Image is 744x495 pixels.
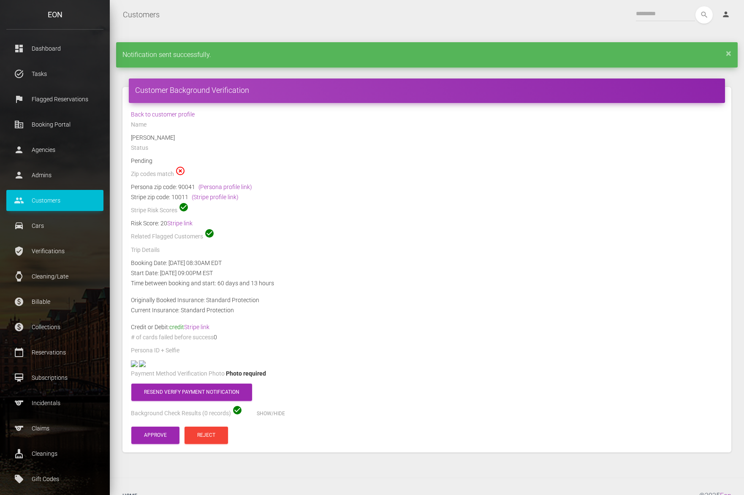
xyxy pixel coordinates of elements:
div: Credit or Debit: [125,322,729,332]
a: Stripe link [167,220,193,227]
a: (Stripe profile link) [192,194,239,200]
div: Current Insurance: Standard Protection [125,305,729,315]
a: (Persona profile link) [198,184,252,190]
label: Name [131,121,147,129]
p: Billable [13,295,97,308]
p: Incidentals [13,397,97,409]
a: dashboard Dashboard [6,38,103,59]
p: Booking Portal [13,118,97,131]
a: local_offer Gift Codes [6,468,103,490]
label: Status [131,144,148,152]
p: Dashboard [13,42,97,55]
a: flag Flagged Reservations [6,89,103,110]
a: person [715,6,738,23]
a: Back to customer profile [131,111,195,118]
p: Claims [13,422,97,435]
a: people Customers [6,190,103,211]
a: card_membership Subscriptions [6,367,103,388]
p: Gift Codes [13,473,97,485]
img: Ron-dl-2023.jpg [131,360,138,367]
a: sports Claims [6,418,103,439]
p: Cleaning/Late [13,270,97,283]
div: Stripe zip code: 10011 [131,192,723,202]
label: Trip Details [131,246,160,254]
i: person [722,10,730,19]
a: person Agencies [6,139,103,160]
h4: Customer Background Verification [135,85,719,95]
p: Tasks [13,68,97,80]
a: corporate_fare Booking Portal [6,114,103,135]
button: Show/Hide [244,405,298,422]
p: Agencies [13,143,97,156]
p: Subscriptions [13,371,97,384]
img: e88aae-legacy-shared-us-central1%2Fselfiefile%2Fimage%2F954569718%2Fshrine_processed%2F83d3cc7abf... [139,360,146,367]
p: Collections [13,321,97,333]
a: paid Collections [6,316,103,338]
a: task_alt Tasks [6,63,103,84]
div: Persona zip code: 90041 [131,182,723,192]
div: 0 [125,332,729,345]
a: verified_user Verifications [6,241,103,262]
label: Stripe Risk Scores [131,206,177,215]
label: Background Check Results (0 records) [131,409,231,418]
span: check_circle [204,228,215,238]
label: Payment Method Verification Photo [131,370,225,378]
a: calendar_today Reservations [6,342,103,363]
a: paid Billable [6,291,103,312]
div: Risk Score: 20 [131,218,723,228]
a: person Admins [6,165,103,186]
label: # of cards failed before success [131,333,214,342]
div: [PERSON_NAME] [125,133,729,143]
div: Notification sent successfully. [116,42,738,68]
button: Reject [185,427,228,444]
p: Cleanings [13,447,97,460]
p: Reservations [13,346,97,359]
p: Cars [13,219,97,232]
div: Originally Booked Insurance: Standard Protection [125,295,729,305]
label: Related Flagged Customers [131,233,203,241]
button: Approve [131,427,179,444]
a: × [726,51,731,56]
a: Stripe link [184,324,209,330]
a: watch Cleaning/Late [6,266,103,287]
p: Flagged Reservations [13,93,97,105]
label: Zip codes match [131,170,174,179]
span: Photo required [226,370,266,377]
p: Verifications [13,245,97,257]
div: Pending [125,156,729,166]
a: drive_eta Cars [6,215,103,236]
a: sports Incidentals [6,392,103,414]
p: Admins [13,169,97,181]
button: Resend verify payment notification [131,384,252,401]
span: check_circle [179,202,189,212]
div: Booking Date: [DATE] 08:30AM EDT [125,258,729,268]
span: credit [169,324,209,330]
a: Customers [123,4,160,25]
span: highlight_off [175,166,185,176]
a: cleaning_services Cleanings [6,443,103,464]
button: search [695,6,713,24]
p: Customers [13,194,97,207]
div: Time between booking and start: 60 days and 13 hours [125,278,729,288]
label: Persona ID + Selfie [131,346,179,355]
div: Start Date: [DATE] 09:00PM EST [125,268,729,278]
span: check_circle [232,405,242,415]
